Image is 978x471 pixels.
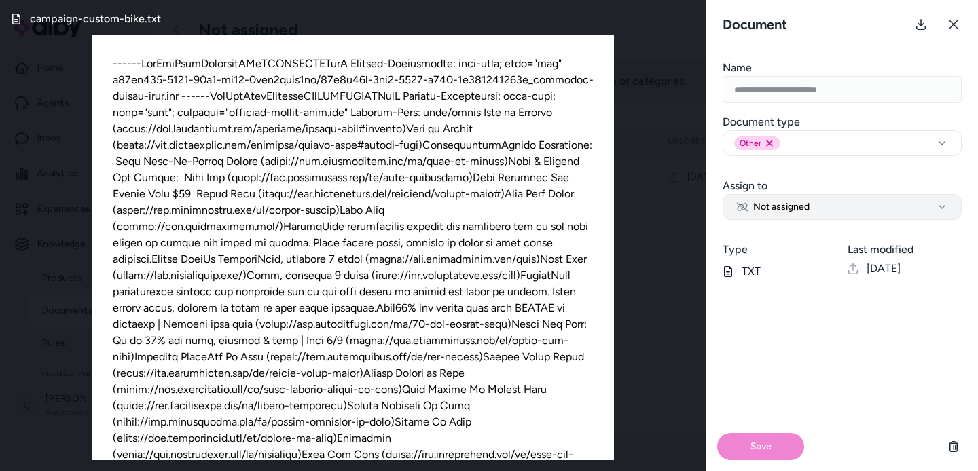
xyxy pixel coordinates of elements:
label: Assign to [723,179,767,192]
h3: campaign-custom-bike.txt [30,11,161,27]
div: Other [734,136,780,150]
h3: Name [723,60,962,76]
h3: Document type [723,114,962,130]
span: Not assigned [737,200,810,214]
span: [DATE] [867,261,901,277]
button: OtherRemove other option [723,130,962,156]
p: TXT [723,263,837,280]
h3: Document [717,15,793,34]
button: Remove other option [764,138,775,149]
h3: Last modified [848,242,962,258]
h3: Type [723,242,837,258]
